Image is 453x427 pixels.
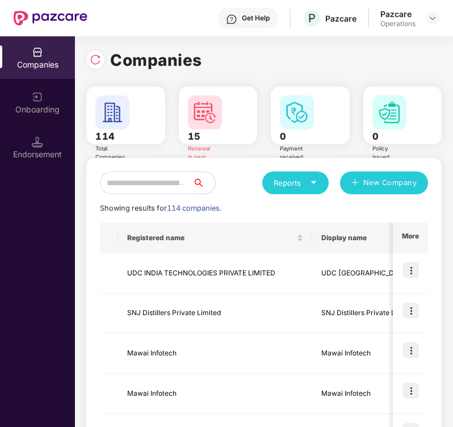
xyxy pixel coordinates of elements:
span: New Company [363,177,417,189]
th: More [393,223,428,253]
td: Mawai Infotech [118,333,312,374]
span: plus [351,179,359,188]
span: Registered name [127,233,295,242]
img: New Pazcare Logo [14,11,87,26]
img: svg+xml;base64,PHN2ZyB4bWxucz0iaHR0cDovL3d3dy53My5vcmcvMjAwMC9zdmciIHdpZHRoPSI2MCIgaGVpZ2h0PSI2MC... [95,95,129,129]
div: Operations [380,19,416,28]
th: Registered name [118,223,312,253]
button: plusNew Company [340,171,428,194]
div: Total Companies [95,144,115,162]
img: svg+xml;base64,PHN2ZyB3aWR0aD0iMjAiIGhlaWdodD0iMjAiIHZpZXdCb3g9IjAgMCAyMCAyMCIgZmlsbD0ibm9uZSIgeG... [32,91,43,103]
span: P [308,11,316,25]
h3: 15 [188,129,208,144]
img: svg+xml;base64,PHN2ZyB4bWxucz0iaHR0cDovL3d3dy53My5vcmcvMjAwMC9zdmciIHdpZHRoPSI2MCIgaGVpZ2h0PSI2MC... [188,95,222,129]
div: Renewal in next 60 days [188,144,208,179]
img: icon [403,342,419,358]
img: svg+xml;base64,PHN2ZyBpZD0iSGVscC0zMngzMiIgeG1sbnM9Imh0dHA6Ly93d3cudzMub3JnLzIwMDAvc3ZnIiB3aWR0aD... [226,14,237,25]
div: Pazcare [380,9,416,19]
img: icon [403,303,419,319]
img: icon [403,262,419,278]
h3: 0 [280,129,300,144]
img: svg+xml;base64,PHN2ZyB3aWR0aD0iMTQuNSIgaGVpZ2h0PSIxNC41IiB2aWV3Qm94PSIwIDAgMTYgMTYiIGZpbGw9Im5vbm... [32,136,43,148]
div: Payment received [280,144,300,162]
span: Showing results for [100,204,221,212]
div: Policy issued [372,144,392,162]
button: search [192,171,216,194]
img: svg+xml;base64,PHN2ZyB4bWxucz0iaHR0cDovL3d3dy53My5vcmcvMjAwMC9zdmciIHdpZHRoPSI2MCIgaGVpZ2h0PSI2MC... [280,95,314,129]
img: svg+xml;base64,PHN2ZyB4bWxucz0iaHR0cDovL3d3dy53My5vcmcvMjAwMC9zdmciIHdpZHRoPSI2MCIgaGVpZ2h0PSI2MC... [372,95,406,129]
td: UDC INDIA TECHNOLOGIES PRIVATE LIMITED [118,253,312,294]
img: svg+xml;base64,PHN2ZyBpZD0iUmVsb2FkLTMyeDMyIiB4bWxucz0iaHR0cDovL3d3dy53My5vcmcvMjAwMC9zdmciIHdpZH... [90,54,101,65]
h1: Companies [110,48,202,73]
td: Mawai Infotech [118,374,312,414]
img: svg+xml;base64,PHN2ZyBpZD0iRHJvcGRvd24tMzJ4MzIiIHhtbG5zPSJodHRwOi8vd3d3LnczLm9yZy8yMDAwL3N2ZyIgd2... [428,14,437,23]
div: Pazcare [325,13,356,24]
td: SNJ Distillers Private Limited [118,294,312,334]
h3: 114 [95,129,115,144]
span: 114 companies. [167,204,221,212]
div: Reports [274,177,317,189]
h3: 0 [372,129,392,144]
img: icon [403,383,419,399]
img: svg+xml;base64,PHN2ZyBpZD0iQ29tcGFuaWVzIiB4bWxucz0iaHR0cDovL3d3dy53My5vcmcvMjAwMC9zdmciIHdpZHRoPS... [32,47,43,58]
span: search [192,178,215,187]
div: Get Help [242,14,270,23]
span: caret-down [310,179,317,186]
